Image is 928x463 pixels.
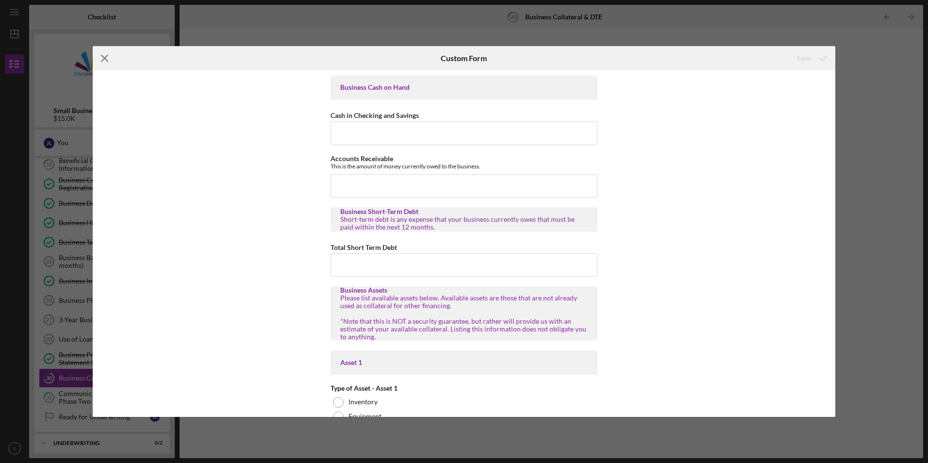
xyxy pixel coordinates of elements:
[340,83,588,91] div: Business Cash on Hand
[340,359,588,366] div: Asset 1
[797,49,811,68] div: Save
[331,163,597,170] div: This is the amount of money currently owed to the business.
[340,286,588,294] div: Business Assets
[340,294,588,341] div: Please list available assets below. Available assets are those that are not already used as colla...
[787,49,835,68] button: Save
[348,413,381,420] label: Equipment
[331,243,397,251] label: Total Short Term Debt
[348,398,378,406] label: Inventory
[331,384,597,392] div: Type of Asset - Asset 1
[441,54,487,63] h6: Custom Form
[340,208,588,215] div: Business Short-Term Debt
[331,154,393,163] label: Accounts Receivable
[340,215,588,231] div: Short-term debt is any expense that your business currently owes that must be paid within the nex...
[331,111,419,119] label: Cash in Checking and Savings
